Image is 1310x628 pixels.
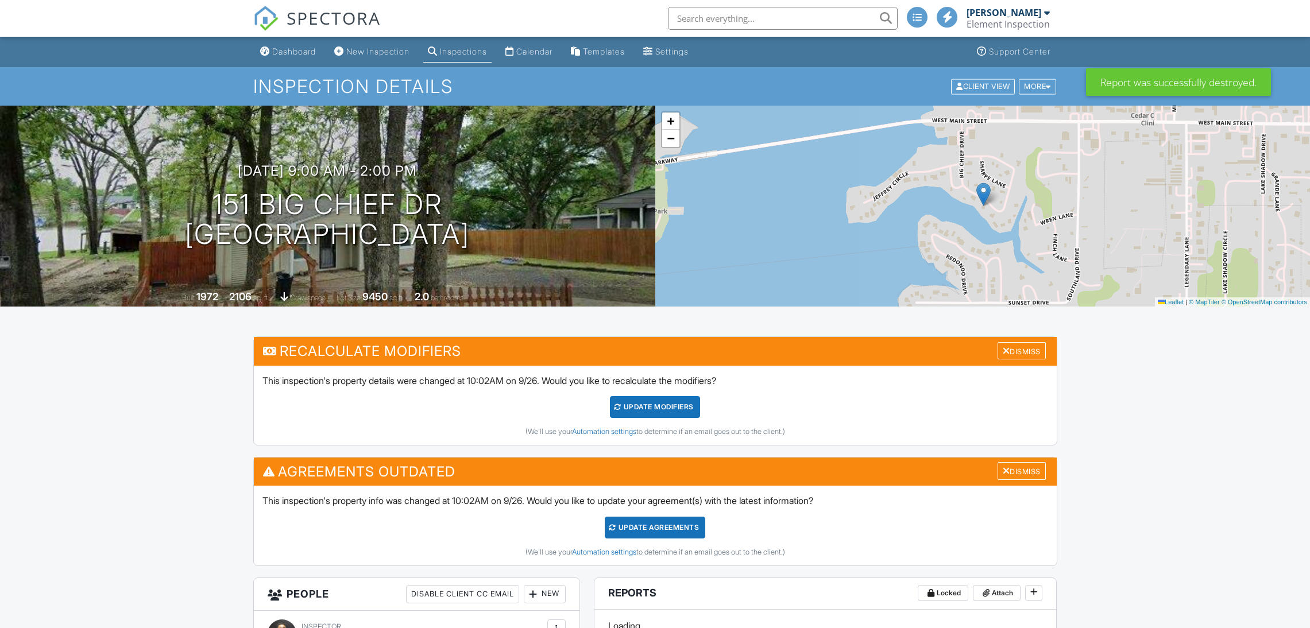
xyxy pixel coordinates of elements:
[655,46,689,56] div: Settings
[667,114,674,128] span: +
[423,41,492,63] a: Inspections
[516,46,552,56] div: Calendar
[972,41,1055,63] a: Support Center
[1222,299,1307,305] a: © OpenStreetMap contributors
[254,578,579,611] h3: People
[287,6,381,30] span: SPECTORA
[182,293,195,302] span: Built
[440,46,487,56] div: Inspections
[253,293,269,302] span: sq. ft.
[951,79,1015,94] div: Client View
[272,46,316,56] div: Dashboard
[362,290,388,303] div: 9450
[254,366,1057,445] div: This inspection's property details were changed at 10:02AM on 9/26. Would you like to recalculate...
[229,290,252,303] div: 2106
[254,486,1057,565] div: This inspection's property info was changed at 10:02AM on 9/26. Would you like to update your agr...
[346,46,409,56] div: New Inspection
[389,293,404,302] span: sq.ft.
[662,130,679,147] a: Zoom out
[1185,299,1187,305] span: |
[1158,299,1184,305] a: Leaflet
[406,585,519,603] div: Disable Client CC Email
[989,46,1050,56] div: Support Center
[1086,68,1271,96] div: Report was successfully destroyed.
[610,396,700,418] div: UPDATE Modifiers
[967,7,1041,18] div: [PERSON_NAME]
[256,41,320,63] a: Dashboard
[583,46,625,56] div: Templates
[566,41,629,63] a: Templates
[998,342,1046,360] div: Dismiss
[668,7,898,30] input: Search everything...
[253,6,279,31] img: The Best Home Inspection Software - Spectora
[290,293,326,302] span: crawlspace
[1189,299,1220,305] a: © MapTiler
[662,113,679,130] a: Zoom in
[185,189,470,250] h1: 151 Big Chief Dr [GEOGRAPHIC_DATA]
[254,337,1057,365] h3: Recalculate Modifiers
[605,517,705,538] div: Update Agreements
[998,462,1046,480] div: Dismiss
[431,293,463,302] span: bathrooms
[262,548,1048,557] div: (We'll use your to determine if an email goes out to the client.)
[253,76,1057,96] h1: Inspection Details
[1019,79,1056,94] div: More
[337,293,361,302] span: Lot Size
[196,290,218,303] div: 1972
[639,41,693,63] a: Settings
[524,585,566,603] div: New
[330,41,414,63] a: New Inspection
[415,290,429,303] div: 2.0
[254,458,1057,486] h3: Agreements Outdated
[667,131,674,145] span: −
[976,183,991,206] img: Marker
[967,18,1050,30] div: Element Inspection
[262,427,1048,436] div: (We'll use your to determine if an email goes out to the client.)
[572,548,636,556] a: Automation settings
[253,15,381,40] a: SPECTORA
[572,427,636,436] a: Automation settings
[238,163,417,179] h3: [DATE] 9:00 am - 2:00 pm
[950,82,1018,90] a: Client View
[501,41,557,63] a: Calendar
